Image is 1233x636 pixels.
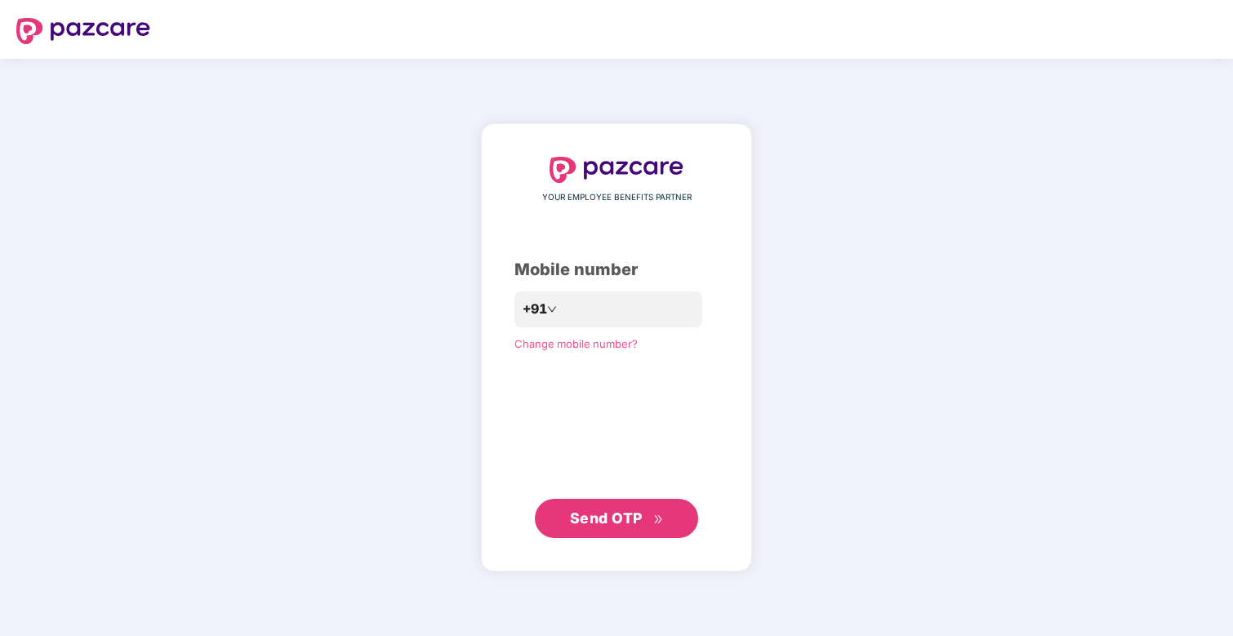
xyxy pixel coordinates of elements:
a: Change mobile number? [514,337,638,350]
span: down [547,305,557,314]
span: double-right [653,514,664,525]
span: YOUR EMPLOYEE BENEFITS PARTNER [542,191,692,204]
img: logo [550,157,683,183]
span: Send OTP [570,509,643,527]
button: Send OTPdouble-right [535,499,698,538]
div: Mobile number [514,257,719,282]
img: logo [16,18,150,44]
span: +91 [523,299,547,319]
